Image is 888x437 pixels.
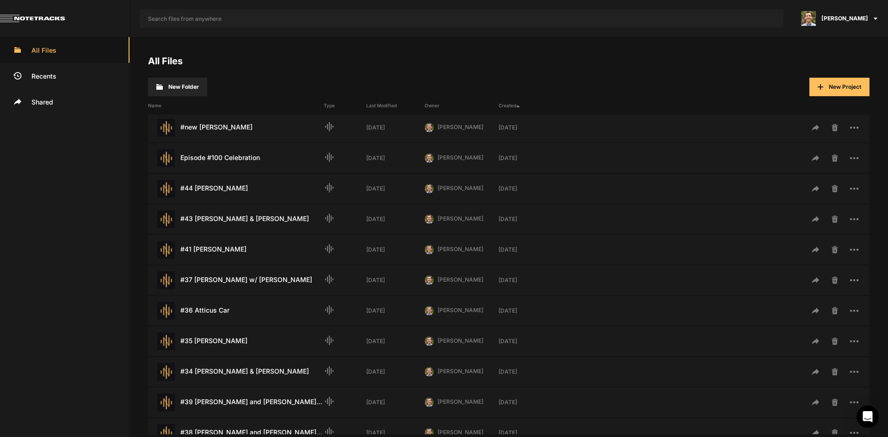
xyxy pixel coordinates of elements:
[148,210,324,228] div: #43 [PERSON_NAME] & [PERSON_NAME]
[148,119,324,136] div: #new [PERSON_NAME]
[438,246,483,252] span: [PERSON_NAME]
[148,149,324,167] div: Episode #100 Celebration
[324,396,335,407] mat-icon: Audio
[499,154,557,162] div: [DATE]
[324,335,335,346] mat-icon: Audio
[499,368,557,376] div: [DATE]
[366,102,425,109] div: Last Modified
[140,9,783,28] input: Search files from anywhere
[157,119,175,136] img: star-track.png
[148,102,324,109] div: Name
[425,398,434,407] img: 424769395311cb87e8bb3f69157a6d24
[157,271,175,289] img: star-track.png
[148,241,324,259] div: #41 [PERSON_NAME]
[425,215,434,224] img: 424769395311cb87e8bb3f69157a6d24
[324,243,335,254] mat-icon: Audio
[438,123,483,130] span: [PERSON_NAME]
[499,276,557,284] div: [DATE]
[366,123,425,132] div: [DATE]
[801,11,816,26] img: 424769395311cb87e8bb3f69157a6d24
[148,363,324,381] div: #34 [PERSON_NAME] & [PERSON_NAME]
[157,394,175,411] img: star-track.png
[499,215,557,223] div: [DATE]
[425,276,434,285] img: 424769395311cb87e8bb3f69157a6d24
[438,215,483,222] span: [PERSON_NAME]
[425,154,434,163] img: 424769395311cb87e8bb3f69157a6d24
[857,406,879,428] div: Open Intercom Messenger
[366,215,425,223] div: [DATE]
[438,337,483,344] span: [PERSON_NAME]
[438,185,483,191] span: [PERSON_NAME]
[157,180,175,197] img: star-track.png
[324,274,335,285] mat-icon: Audio
[366,276,425,284] div: [DATE]
[148,394,324,411] div: #39 [PERSON_NAME] and [PERSON_NAME] PT. 2
[366,185,425,193] div: [DATE]
[324,213,335,224] mat-icon: Audio
[366,368,425,376] div: [DATE]
[499,429,557,437] div: [DATE]
[366,429,425,437] div: [DATE]
[157,149,175,167] img: star-track.png
[324,304,335,315] mat-icon: Audio
[438,154,483,161] span: [PERSON_NAME]
[821,14,868,23] span: [PERSON_NAME]
[157,363,175,381] img: star-track.png
[425,337,434,346] img: 424769395311cb87e8bb3f69157a6d24
[366,154,425,162] div: [DATE]
[438,398,483,405] span: [PERSON_NAME]
[148,332,324,350] div: #35 [PERSON_NAME]
[366,398,425,406] div: [DATE]
[499,307,557,315] div: [DATE]
[157,302,175,320] img: star-track.png
[499,102,557,109] div: Created
[157,332,175,350] img: star-track.png
[157,241,175,259] img: star-track.png
[425,102,499,109] div: Owner
[148,55,183,67] a: All Files
[324,365,335,376] mat-icon: Audio
[157,210,175,228] img: star-track.png
[366,337,425,345] div: [DATE]
[148,78,207,96] button: New Folder
[499,337,557,345] div: [DATE]
[425,306,434,315] img: 424769395311cb87e8bb3f69157a6d24
[324,121,335,132] mat-icon: Audio
[425,367,434,376] img: 424769395311cb87e8bb3f69157a6d24
[829,83,861,90] span: New Project
[438,276,483,283] span: [PERSON_NAME]
[438,429,483,436] span: [PERSON_NAME]
[499,185,557,193] div: [DATE]
[499,398,557,406] div: [DATE]
[324,152,335,163] mat-icon: Audio
[324,182,335,193] mat-icon: Audio
[425,123,434,132] img: 424769395311cb87e8bb3f69157a6d24
[438,307,483,314] span: [PERSON_NAME]
[148,302,324,320] div: #36 Atticus Car
[324,102,366,109] div: Type
[499,246,557,254] div: [DATE]
[425,184,434,193] img: 424769395311cb87e8bb3f69157a6d24
[366,307,425,315] div: [DATE]
[438,368,483,375] span: [PERSON_NAME]
[809,78,869,96] button: New Project
[366,246,425,254] div: [DATE]
[148,180,324,197] div: #44 [PERSON_NAME]
[425,245,434,254] img: 424769395311cb87e8bb3f69157a6d24
[148,271,324,289] div: #37 [PERSON_NAME] w/ [PERSON_NAME]
[499,123,557,132] div: [DATE]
